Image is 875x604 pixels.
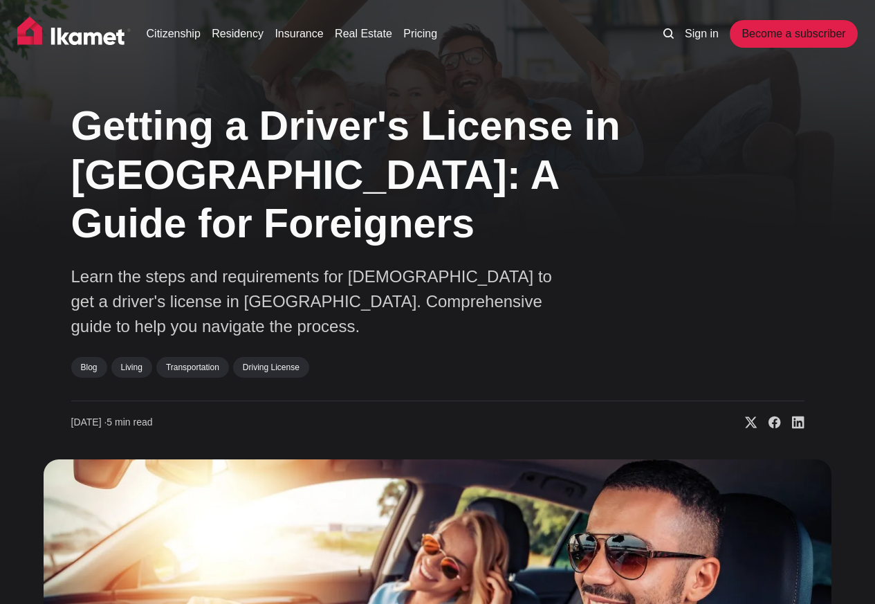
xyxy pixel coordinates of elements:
[71,264,555,339] p: Learn the steps and requirements for [DEMOGRAPHIC_DATA] to get a driver's license in [GEOGRAPHIC_...
[147,26,201,42] a: Citizenship
[71,102,625,248] h1: Getting a Driver's License in [GEOGRAPHIC_DATA]: A Guide for Foreigners
[734,416,757,430] a: Share on X
[156,357,229,378] a: Transportation
[275,26,323,42] a: Insurance
[730,20,857,48] a: Become a subscriber
[111,357,152,378] a: Living
[685,26,719,42] a: Sign in
[335,26,392,42] a: Real Estate
[17,17,131,51] img: Ikamet home
[757,416,781,430] a: Share on Facebook
[71,416,153,430] time: 5 min read
[71,357,107,378] a: Blog
[233,357,309,378] a: Driving License
[71,417,107,428] span: [DATE] ∙
[403,26,437,42] a: Pricing
[781,416,804,430] a: Share on Linkedin
[212,26,264,42] a: Residency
